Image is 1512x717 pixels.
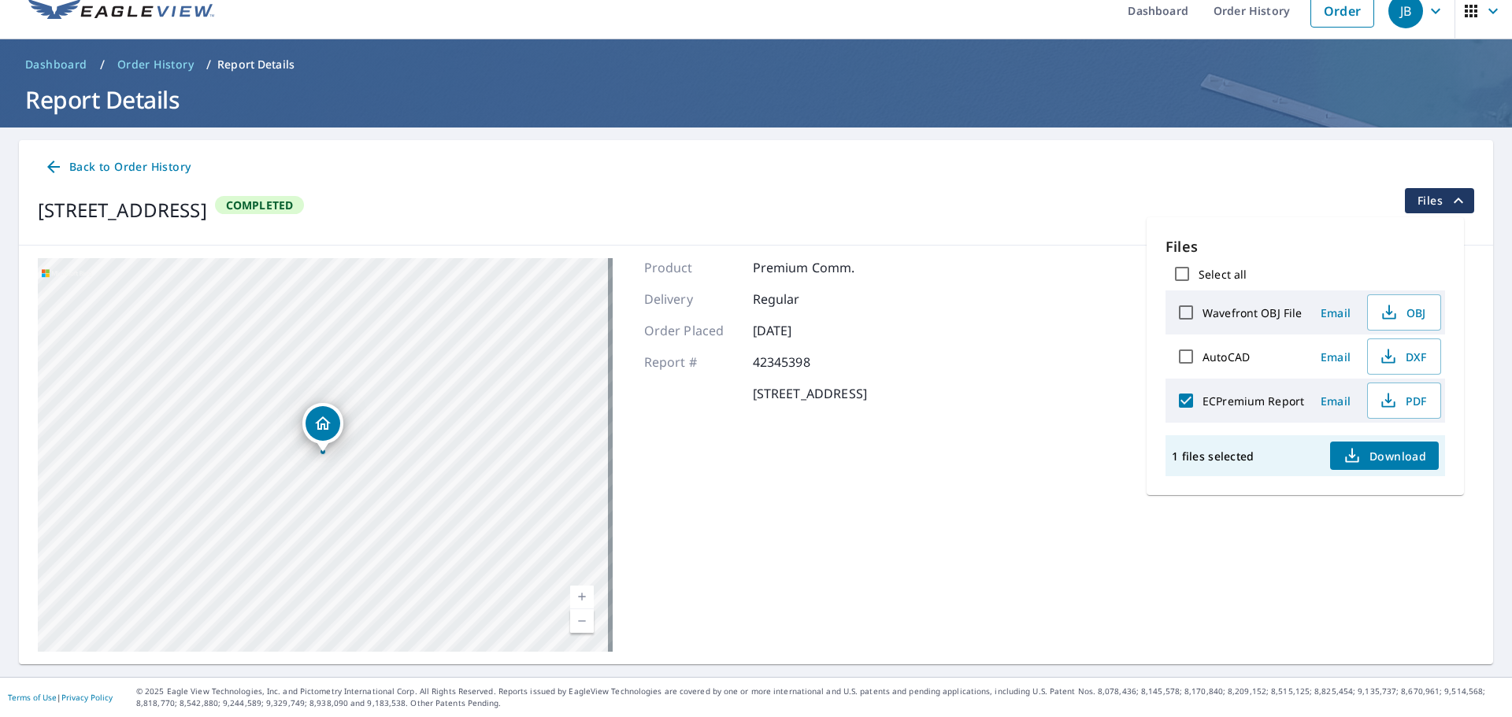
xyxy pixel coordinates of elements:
[136,686,1504,709] p: © 2025 Eagle View Technologies, Inc. and Pictometry International Corp. All Rights Reserved. Repo...
[44,157,191,177] span: Back to Order History
[25,57,87,72] span: Dashboard
[117,57,194,72] span: Order History
[38,153,197,182] a: Back to Order History
[753,384,867,403] p: [STREET_ADDRESS]
[1377,391,1428,410] span: PDF
[8,693,113,702] p: |
[1404,188,1474,213] button: filesDropdownBtn-42345398
[1367,294,1441,331] button: OBJ
[1172,449,1254,464] p: 1 files selected
[1199,267,1247,282] label: Select all
[644,258,739,277] p: Product
[206,55,211,74] li: /
[1317,394,1354,408] span: Email
[753,290,847,309] p: Regular
[1417,191,1468,210] span: Files
[1367,383,1441,419] button: PDF
[19,52,94,77] a: Dashboard
[1310,389,1361,413] button: Email
[1317,349,1354,364] span: Email
[570,586,594,609] a: Current Level 15, Zoom In
[1165,236,1445,257] p: Files
[644,290,739,309] p: Delivery
[1203,305,1302,320] label: Wavefront OBJ File
[753,353,847,371] p: 42345398
[100,55,105,74] li: /
[1310,301,1361,325] button: Email
[1317,305,1354,320] span: Email
[1310,345,1361,369] button: Email
[61,692,113,703] a: Privacy Policy
[8,692,57,703] a: Terms of Use
[111,52,200,77] a: Order History
[302,403,343,452] div: Dropped pin, building 1, Residential property, 3580 Steeplechase Ln Loveland, OH 45140-3234
[1377,303,1428,322] span: OBJ
[217,198,303,213] span: Completed
[19,52,1493,77] nav: breadcrumb
[644,353,739,371] p: Report #
[19,83,1493,116] h1: Report Details
[570,609,594,633] a: Current Level 15, Zoom Out
[38,196,207,224] div: [STREET_ADDRESS]
[753,321,847,340] p: [DATE]
[1203,394,1304,408] label: ECPremium Report
[1377,347,1428,366] span: DXF
[644,321,739,340] p: Order Placed
[1343,446,1426,465] span: Download
[217,57,295,72] p: Report Details
[1367,338,1441,375] button: DXF
[753,258,855,277] p: Premium Comm.
[1203,349,1250,364] label: AutoCAD
[1330,442,1439,470] button: Download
